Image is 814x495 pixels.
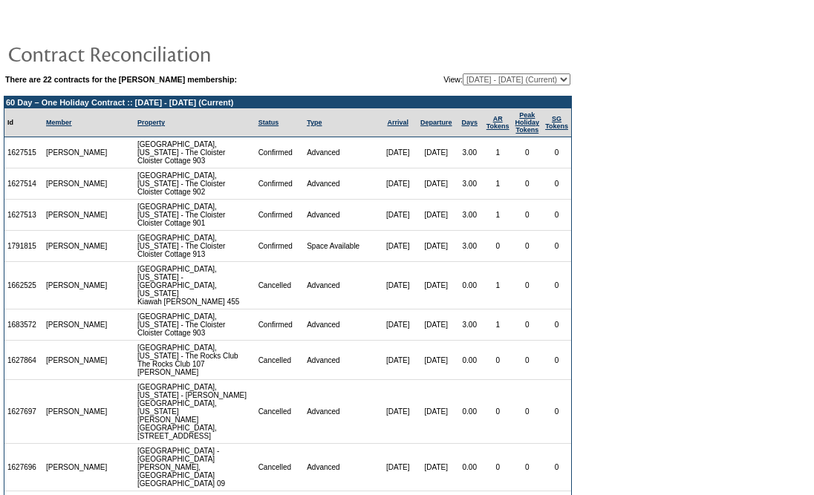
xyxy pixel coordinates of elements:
[304,231,379,262] td: Space Available
[417,380,456,444] td: [DATE]
[43,262,111,309] td: [PERSON_NAME]
[43,168,111,200] td: [PERSON_NAME]
[379,168,416,200] td: [DATE]
[483,231,512,262] td: 0
[304,168,379,200] td: Advanced
[542,168,571,200] td: 0
[417,341,456,380] td: [DATE]
[483,168,512,200] td: 1
[134,380,255,444] td: [GEOGRAPHIC_DATA], [US_STATE] - [PERSON_NAME][GEOGRAPHIC_DATA], [US_STATE] [PERSON_NAME][GEOGRAPH...
[379,380,416,444] td: [DATE]
[379,341,416,380] td: [DATE]
[486,115,509,130] a: ARTokens
[512,380,543,444] td: 0
[542,231,571,262] td: 0
[4,380,43,444] td: 1627697
[483,137,512,168] td: 1
[304,309,379,341] td: Advanced
[134,341,255,380] td: [GEOGRAPHIC_DATA], [US_STATE] - The Rocks Club The Rocks Club 107 [PERSON_NAME]
[43,231,111,262] td: [PERSON_NAME]
[483,262,512,309] td: 1
[4,262,43,309] td: 1662525
[379,200,416,231] td: [DATE]
[417,231,456,262] td: [DATE]
[461,119,478,126] a: Days
[379,444,416,491] td: [DATE]
[542,137,571,168] td: 0
[483,341,512,380] td: 0
[483,380,512,444] td: 0
[456,137,483,168] td: 3.00
[134,444,255,491] td: [GEOGRAPHIC_DATA] - [GEOGRAPHIC_DATA][PERSON_NAME], [GEOGRAPHIC_DATA] [GEOGRAPHIC_DATA] 09
[255,168,305,200] td: Confirmed
[417,262,456,309] td: [DATE]
[512,200,543,231] td: 0
[255,262,305,309] td: Cancelled
[456,444,483,491] td: 0.00
[255,341,305,380] td: Cancelled
[379,137,416,168] td: [DATE]
[542,380,571,444] td: 0
[134,168,255,200] td: [GEOGRAPHIC_DATA], [US_STATE] - The Cloister Cloister Cottage 902
[4,108,43,137] td: Id
[4,231,43,262] td: 1791815
[545,115,568,130] a: SGTokens
[43,137,111,168] td: [PERSON_NAME]
[307,119,322,126] a: Type
[134,200,255,231] td: [GEOGRAPHIC_DATA], [US_STATE] - The Cloister Cloister Cottage 901
[512,444,543,491] td: 0
[456,231,483,262] td: 3.00
[134,137,255,168] td: [GEOGRAPHIC_DATA], [US_STATE] - The Cloister Cloister Cottage 903
[483,309,512,341] td: 1
[255,309,305,341] td: Confirmed
[456,380,483,444] td: 0.00
[542,341,571,380] td: 0
[542,262,571,309] td: 0
[483,444,512,491] td: 0
[4,168,43,200] td: 1627514
[43,444,111,491] td: [PERSON_NAME]
[4,309,43,341] td: 1683572
[43,200,111,231] td: [PERSON_NAME]
[379,231,416,262] td: [DATE]
[134,231,255,262] td: [GEOGRAPHIC_DATA], [US_STATE] - The Cloister Cloister Cottage 913
[134,262,255,309] td: [GEOGRAPHIC_DATA], [US_STATE] - [GEOGRAPHIC_DATA], [US_STATE] Kiawah [PERSON_NAME] 455
[255,444,305,491] td: Cancelled
[542,444,571,491] td: 0
[304,341,379,380] td: Advanced
[4,200,43,231] td: 1627513
[456,168,483,200] td: 3.00
[417,137,456,168] td: [DATE]
[542,200,571,231] td: 0
[512,168,543,200] td: 0
[134,309,255,341] td: [GEOGRAPHIC_DATA], [US_STATE] - The Cloister Cloister Cottage 903
[255,380,305,444] td: Cancelled
[420,119,452,126] a: Departure
[43,380,111,444] td: [PERSON_NAME]
[5,75,237,84] b: There are 22 contracts for the [PERSON_NAME] membership:
[255,137,305,168] td: Confirmed
[512,137,543,168] td: 0
[456,341,483,380] td: 0.00
[512,309,543,341] td: 0
[7,39,305,68] img: pgTtlContractReconciliation.gif
[371,73,570,85] td: View:
[46,119,72,126] a: Member
[43,341,111,380] td: [PERSON_NAME]
[379,309,416,341] td: [DATE]
[304,262,379,309] td: Advanced
[456,309,483,341] td: 3.00
[515,111,540,134] a: Peak HolidayTokens
[4,444,43,491] td: 1627696
[456,262,483,309] td: 0.00
[387,119,408,126] a: Arrival
[417,444,456,491] td: [DATE]
[512,341,543,380] td: 0
[304,380,379,444] td: Advanced
[255,231,305,262] td: Confirmed
[304,444,379,491] td: Advanced
[456,200,483,231] td: 3.00
[43,309,111,341] td: [PERSON_NAME]
[417,168,456,200] td: [DATE]
[304,137,379,168] td: Advanced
